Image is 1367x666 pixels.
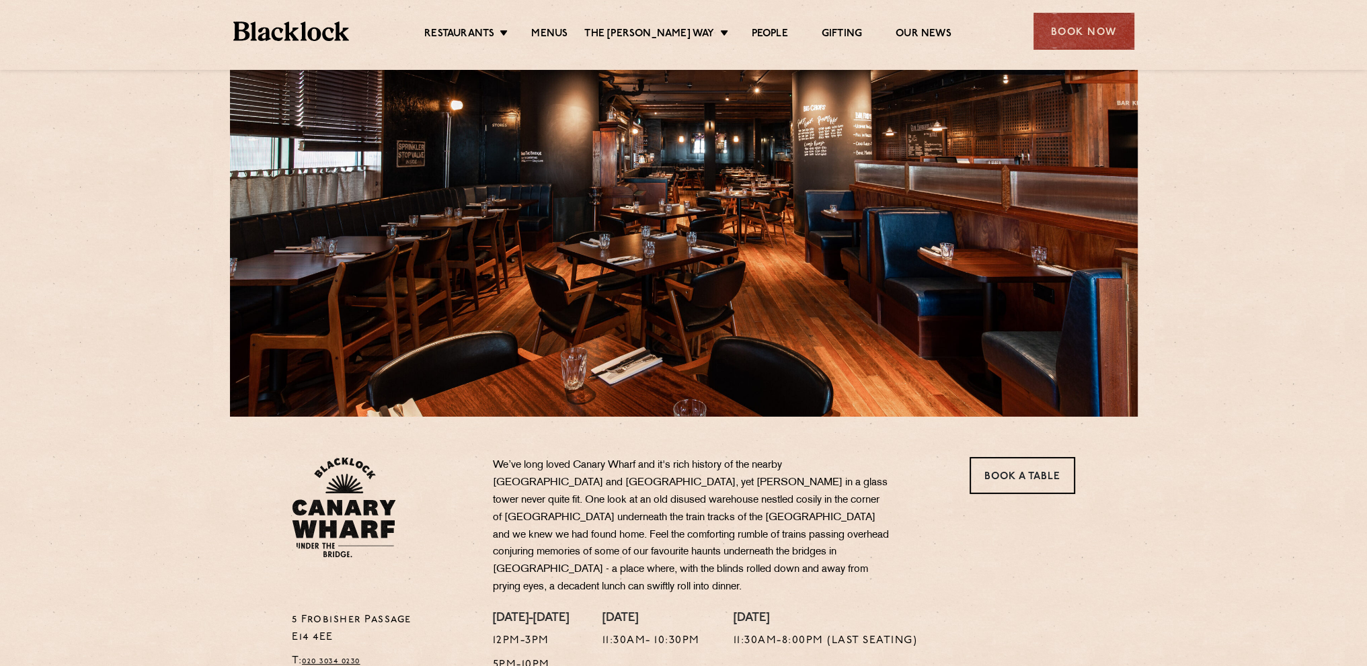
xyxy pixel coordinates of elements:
p: 5 Frobisher Passage E14 4EE [292,612,473,647]
img: BL_Textured_Logo-footer-cropped.svg [233,22,350,41]
a: Restaurants [424,28,494,42]
a: Our News [896,28,951,42]
p: We’ve long loved Canary Wharf and it's rich history of the nearby [GEOGRAPHIC_DATA] and [GEOGRAPH... [493,457,890,596]
a: People [752,28,788,42]
a: Gifting [822,28,862,42]
h4: [DATE] [602,612,700,626]
a: The [PERSON_NAME] Way [584,28,714,42]
p: 12pm-3pm [493,632,569,650]
h4: [DATE] [734,612,918,626]
a: Menus [531,28,568,42]
p: 11:30am-8:00pm (Last Seating) [734,632,918,650]
a: 020 3034 0230 [302,657,360,665]
a: Book a Table [970,457,1075,494]
h4: [DATE]-[DATE] [493,612,569,626]
img: BL_CW_Logo_Website.svg [292,457,396,558]
div: Book Now [1033,13,1134,50]
p: 11:30am- 10:30pm [602,632,700,650]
